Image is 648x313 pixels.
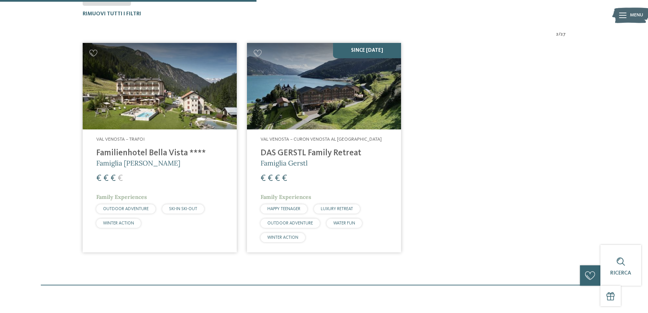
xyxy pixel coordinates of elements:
span: € [275,174,280,183]
span: € [111,174,116,183]
span: Family Experiences [96,193,147,200]
span: Rimuovi tutti i filtri [83,11,141,17]
img: Cercate un hotel per famiglie? Qui troverete solo i migliori! [247,43,401,130]
span: Ricerca [610,270,631,276]
span: OUTDOOR ADVENTURE [103,207,149,211]
span: € [261,174,266,183]
span: HAPPY TEENAGER [267,207,300,211]
span: Famiglia [PERSON_NAME] [96,159,180,167]
span: Famiglia Gerstl [261,159,308,167]
a: Cercate un hotel per famiglie? Qui troverete solo i migliori! SINCE [DATE] Val Venosta – Curon Ve... [247,43,401,252]
span: € [96,174,101,183]
span: / [559,31,561,38]
span: SKI-IN SKI-OUT [169,207,197,211]
span: Val Venosta – Trafoi [96,137,145,142]
span: OUTDOOR ADVENTURE [267,221,313,225]
h4: Familienhotel Bella Vista **** [96,148,223,158]
span: € [118,174,123,183]
img: Cercate un hotel per famiglie? Qui troverete solo i migliori! [83,43,237,130]
span: WINTER ACTION [267,235,298,240]
span: € [282,174,287,183]
span: LUXURY RETREAT [321,207,353,211]
span: WINTER ACTION [103,221,134,225]
a: Cercate un hotel per famiglie? Qui troverete solo i migliori! Val Venosta – Trafoi Familienhotel ... [83,43,237,252]
span: € [268,174,273,183]
span: Val Venosta – Curon Venosta al [GEOGRAPHIC_DATA] [261,137,382,142]
h4: DAS GERSTL Family Retreat [261,148,387,158]
span: 27 [561,31,566,38]
span: € [103,174,109,183]
span: WATER FUN [333,221,355,225]
span: Family Experiences [261,193,311,200]
span: 2 [556,31,559,38]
